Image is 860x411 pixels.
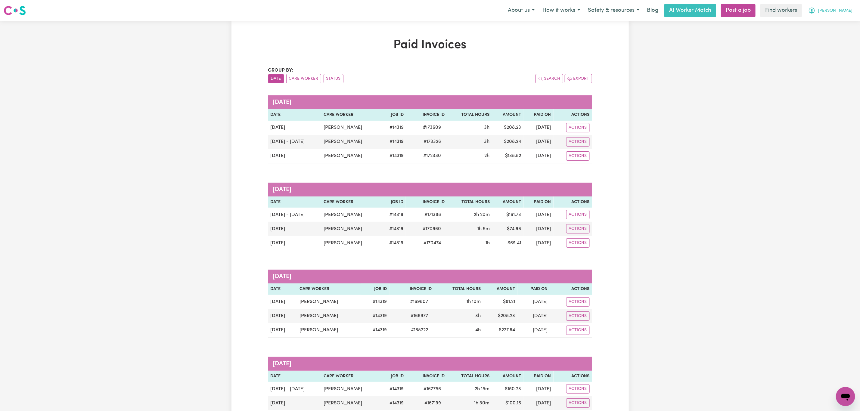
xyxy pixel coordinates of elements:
[268,149,321,163] td: [DATE]
[380,382,406,396] td: # 14319
[492,135,524,149] td: $ 208.24
[321,396,380,410] td: [PERSON_NAME]
[492,371,524,382] th: Amount
[447,196,492,208] th: Total Hours
[321,109,380,121] th: Care Worker
[484,125,490,130] span: 3 hours
[475,328,481,332] span: 4 hours
[565,74,592,83] button: Export
[268,68,293,73] span: Group by:
[421,211,445,218] span: # 171388
[484,139,490,144] span: 3 hours
[447,371,492,382] th: Total Hours
[321,121,380,135] td: [PERSON_NAME]
[760,4,802,17] a: Find workers
[554,196,592,208] th: Actions
[268,357,592,371] caption: [DATE]
[406,371,447,382] th: Invoice ID
[407,312,432,320] span: # 168877
[268,323,297,338] td: [DATE]
[584,4,643,17] button: Safety & resources
[380,196,406,208] th: Job ID
[475,387,490,391] span: 2 hours 15 minutes
[268,270,592,283] caption: [DATE]
[268,109,321,121] th: Date
[297,309,361,323] td: [PERSON_NAME]
[380,135,406,149] td: # 14319
[268,196,321,208] th: Date
[421,400,445,407] span: # 167199
[268,208,321,222] td: [DATE] - [DATE]
[566,224,590,233] button: Actions
[554,109,592,121] th: Actions
[664,4,716,17] a: AI Worker Match
[390,283,434,295] th: Invoice ID
[483,283,517,295] th: Amount
[566,398,590,408] button: Actions
[268,309,297,323] td: [DATE]
[361,309,389,323] td: # 14319
[486,241,490,246] span: 1 hour
[419,124,445,131] span: # 173609
[324,74,343,83] button: sort invoices by paid status
[517,295,550,309] td: [DATE]
[492,149,524,163] td: $ 138.82
[550,283,592,295] th: Actions
[420,385,445,393] span: # 167756
[268,283,297,295] th: Date
[380,222,406,236] td: # 14319
[268,236,321,250] td: [DATE]
[566,238,590,248] button: Actions
[523,371,553,382] th: Paid On
[477,227,490,231] span: 1 hour 5 minutes
[380,396,406,410] td: # 14319
[419,225,445,233] span: # 170960
[321,222,380,236] td: [PERSON_NAME]
[566,210,590,219] button: Actions
[297,283,361,295] th: Care Worker
[492,121,524,135] td: $ 208.23
[475,314,481,318] span: 3 hours
[268,382,321,396] td: [DATE] - [DATE]
[286,74,321,83] button: sort invoices by care worker
[268,121,321,135] td: [DATE]
[492,109,524,121] th: Amount
[492,196,524,208] th: Amount
[474,401,490,406] span: 1 hour 30 minutes
[474,212,490,217] span: 2 hours 20 minutes
[539,4,584,17] button: How it works
[523,382,553,396] td: [DATE]
[268,371,321,382] th: Date
[523,109,553,121] th: Paid On
[566,137,590,147] button: Actions
[523,396,553,410] td: [DATE]
[492,382,524,396] td: $ 150.23
[483,295,517,309] td: $ 81.21
[4,5,26,16] img: Careseekers logo
[380,109,406,121] th: Job ID
[554,371,592,382] th: Actions
[447,109,492,121] th: Total Hours
[523,135,553,149] td: [DATE]
[818,8,852,14] span: [PERSON_NAME]
[406,109,447,121] th: Invoice ID
[407,326,432,334] span: # 168222
[4,4,26,17] a: Careseekers logo
[321,135,380,149] td: [PERSON_NAME]
[268,295,297,309] td: [DATE]
[517,323,550,338] td: [DATE]
[523,149,553,163] td: [DATE]
[321,196,380,208] th: Care Worker
[504,4,539,17] button: About us
[420,239,445,247] span: # 170474
[268,222,321,236] td: [DATE]
[524,236,554,250] td: [DATE]
[434,283,483,295] th: Total Hours
[361,283,389,295] th: Job ID
[361,295,389,309] td: # 14319
[517,309,550,323] td: [DATE]
[380,208,406,222] td: # 14319
[406,298,432,305] span: # 169807
[297,323,361,338] td: [PERSON_NAME]
[492,208,524,222] td: $ 161.73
